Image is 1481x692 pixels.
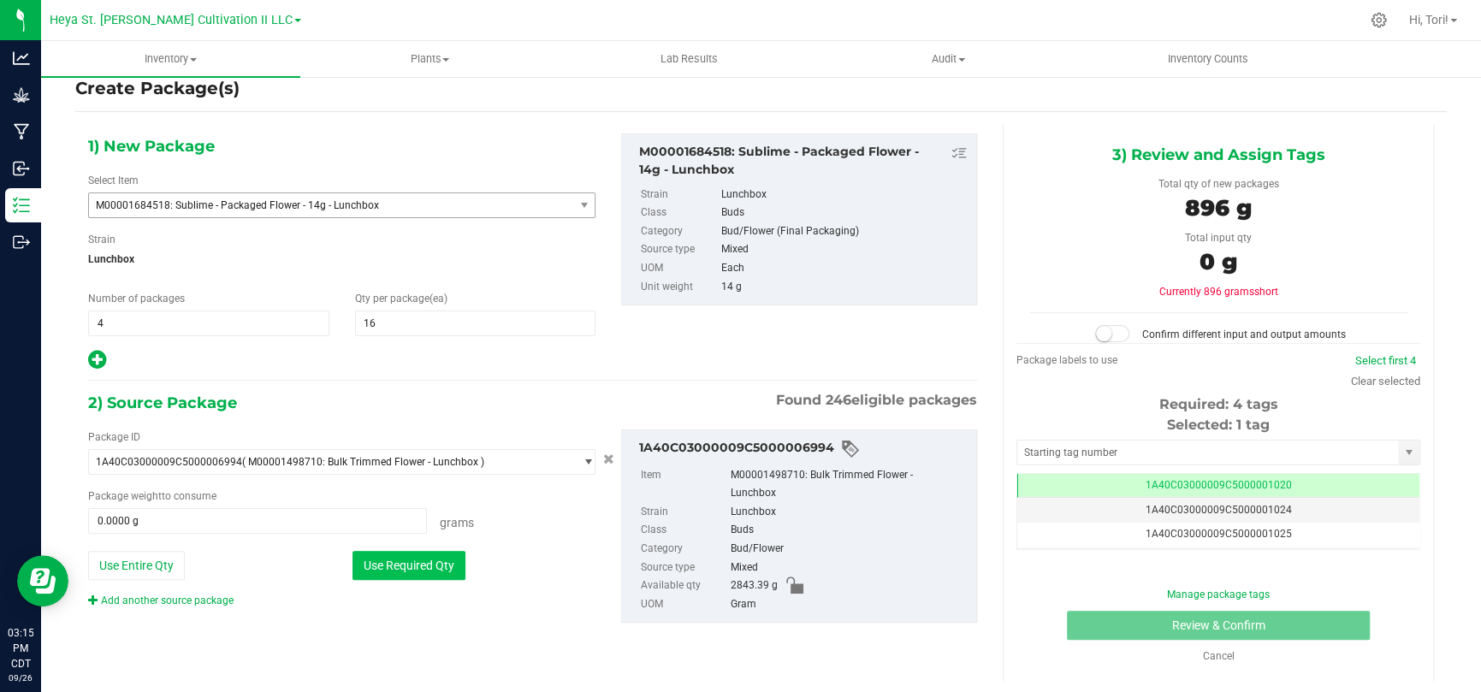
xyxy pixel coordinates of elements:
[1355,354,1416,367] a: Select first 4
[641,204,718,222] label: Class
[96,199,548,211] span: M00001684518: Sublime - Packaged Flower - 14g - Lunchbox
[8,671,33,684] p: 09/26
[721,240,967,259] div: Mixed
[1142,328,1346,340] span: Confirm different input and output amounts
[88,293,185,305] span: Number of packages
[1409,13,1448,27] span: Hi, Tori!
[1167,417,1270,433] span: Selected: 1 tag
[731,521,967,540] div: Buds
[13,234,30,251] inline-svg: Outbound
[300,41,560,77] a: Plants
[13,86,30,104] inline-svg: Grow
[641,222,718,241] label: Category
[1111,142,1324,168] span: 3) Review and Assign Tags
[1146,504,1292,516] span: 1A40C03000009C5000001024
[88,490,216,502] span: Package to consume
[731,595,967,614] div: Gram
[776,390,977,411] span: Found eligible packages
[1368,12,1389,28] div: Manage settings
[1158,178,1278,190] span: Total qty of new packages
[641,540,727,559] label: Category
[429,293,447,305] span: (ea)
[352,551,465,580] button: Use Required Qty
[88,173,139,188] label: Select Item
[89,509,426,533] input: 0.0000 g
[573,193,595,217] span: select
[88,390,237,416] span: 2) Source Package
[637,51,741,67] span: Lab Results
[17,555,68,606] iframe: Resource center
[1146,528,1292,540] span: 1A40C03000009C5000001025
[355,293,447,305] span: Qty per package
[641,259,718,278] label: UOM
[13,123,30,140] inline-svg: Manufacturing
[356,311,595,335] input: 16
[721,186,967,204] div: Lunchbox
[721,278,967,297] div: 14 g
[1146,479,1292,491] span: 1A40C03000009C5000001020
[88,232,116,247] label: Strain
[1202,650,1234,662] a: Cancel
[13,50,30,67] inline-svg: Analytics
[1158,396,1277,412] span: Required: 4 tags
[731,577,778,595] span: 2843.39 g
[1185,232,1252,244] span: Total input qty
[88,358,106,370] span: Add new output
[597,447,619,472] button: Cancel button
[638,143,967,179] div: M00001684518: Sublime - Packaged Flower - 14g - Lunchbox
[50,13,293,27] span: Heya St. [PERSON_NAME] Cultivation II LLC
[638,439,967,459] div: 1A40C03000009C5000006994
[8,625,33,671] p: 03:15 PM CDT
[1200,248,1237,275] span: 0 g
[88,594,234,606] a: Add another source package
[731,466,967,503] div: M00001498710: Bulk Trimmed Flower - Lunchbox
[13,197,30,214] inline-svg: Inventory
[721,204,967,222] div: Buds
[641,559,727,577] label: Source type
[96,456,242,468] span: 1A40C03000009C5000006994
[731,559,967,577] div: Mixed
[75,76,240,101] h4: Create Package(s)
[1078,41,1337,77] a: Inventory Counts
[1067,611,1370,640] button: Review & Confirm
[13,160,30,177] inline-svg: Inbound
[641,278,718,297] label: Unit weight
[1398,441,1419,464] span: select
[721,222,967,241] div: Bud/Flower (Final Packaging)
[641,466,727,503] label: Item
[641,186,718,204] label: Strain
[41,41,300,77] a: Inventory
[88,551,185,580] button: Use Entire Qty
[641,521,727,540] label: Class
[731,540,967,559] div: Bud/Flower
[301,51,559,67] span: Plants
[1167,588,1270,600] a: Manage package tags
[1253,286,1277,298] span: short
[573,450,595,474] span: select
[641,503,727,522] label: Strain
[88,431,140,443] span: Package ID
[820,51,1077,67] span: Audit
[1185,194,1252,222] span: 896 g
[242,456,484,468] span: ( M00001498710: Bulk Trimmed Flower - Lunchbox )
[819,41,1078,77] a: Audit
[1016,354,1117,366] span: Package labels to use
[560,41,819,77] a: Lab Results
[1158,286,1277,298] span: Currently 896 grams
[641,240,718,259] label: Source type
[131,490,162,502] span: weight
[1144,51,1271,67] span: Inventory Counts
[641,595,727,614] label: UOM
[826,392,851,408] span: 246
[721,259,967,278] div: Each
[89,311,329,335] input: 4
[1017,441,1398,464] input: Starting tag number
[41,51,300,67] span: Inventory
[731,503,967,522] div: Lunchbox
[641,577,727,595] label: Available qty
[88,246,595,272] span: Lunchbox
[1351,375,1420,387] a: Clear selected
[88,133,215,159] span: 1) New Package
[440,516,474,529] span: Grams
